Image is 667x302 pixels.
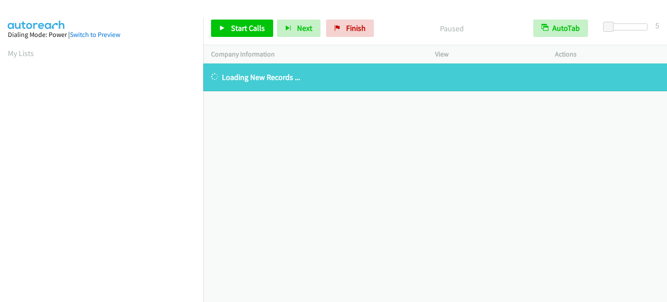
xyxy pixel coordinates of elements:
[211,20,273,37] a: Start Calls
[70,30,120,39] a: Switch to Preview
[435,49,539,60] p: View
[386,23,518,34] p: Paused
[231,23,265,33] span: Start Calls
[8,48,34,58] a: My Lists
[211,49,419,60] p: Company Information
[8,30,195,40] div: Dialing Mode: Power |
[277,20,320,37] button: Next
[211,71,659,83] p: Loading New Records ...
[555,49,659,60] p: Actions
[655,20,659,31] div: 5
[326,20,374,37] a: Finish
[346,23,366,33] span: Finish
[533,20,588,37] button: AutoTab
[608,23,647,30] div: Delay between calls (in seconds)
[297,23,312,33] span: Next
